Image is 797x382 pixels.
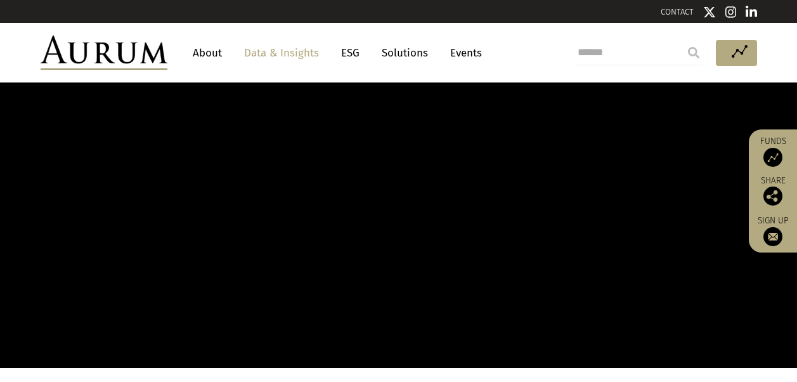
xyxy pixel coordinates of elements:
[755,136,791,167] a: Funds
[763,148,782,167] img: Access Funds
[41,36,167,70] img: Aurum
[335,41,366,65] a: ESG
[661,7,694,16] a: CONTACT
[703,6,716,18] img: Twitter icon
[763,187,782,206] img: Share this post
[755,215,791,246] a: Sign up
[681,40,706,65] input: Submit
[725,6,737,18] img: Instagram icon
[238,41,325,65] a: Data & Insights
[746,6,757,18] img: Linkedin icon
[375,41,434,65] a: Solutions
[755,176,791,206] div: Share
[186,41,228,65] a: About
[763,227,782,246] img: Sign up to our newsletter
[444,41,482,65] a: Events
